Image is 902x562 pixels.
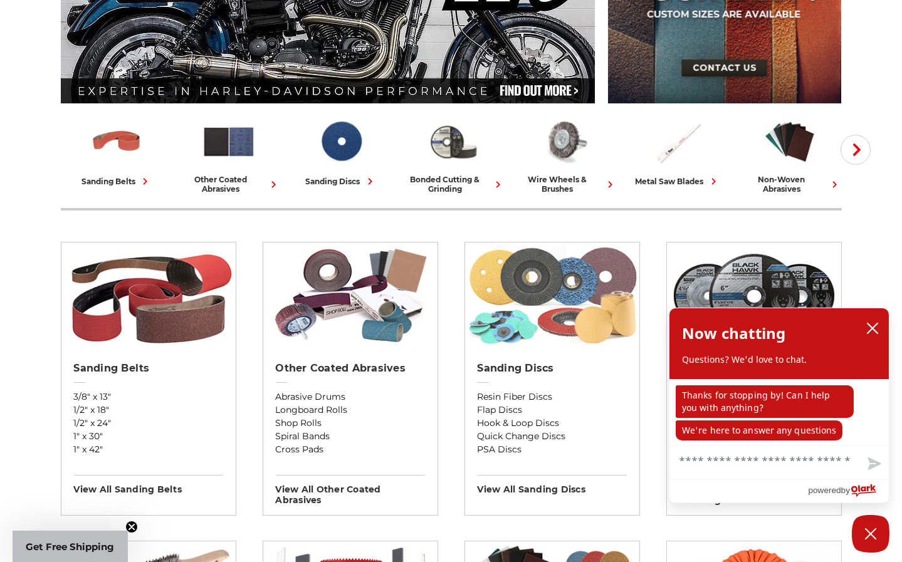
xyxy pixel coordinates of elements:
a: 1/2" x 18" [74,403,223,417]
h2: Sanding Discs [478,362,627,375]
h3: View All sanding belts [74,475,223,495]
img: Wire Wheels & Brushes [538,115,593,169]
button: Close Chatbox [852,515,889,553]
h3: View All sanding discs [478,475,627,495]
a: 3/8" x 13" [74,390,223,403]
a: Longboard Rolls [276,403,425,417]
h2: Other Coated Abrasives [276,362,425,375]
img: Other Coated Abrasives [263,242,438,349]
img: Bonded Cutting & Grinding [667,242,841,349]
div: non-woven abrasives [739,175,841,194]
h2: Now chatting [682,321,785,346]
a: Shop Rolls [276,417,425,430]
h3: View All other coated abrasives [276,475,425,506]
button: Send message [857,450,889,479]
span: powered [808,482,841,498]
a: Abrasive Drums [276,390,425,403]
a: sanding discs [290,115,392,188]
button: Next [841,135,871,165]
a: 1" x 30" [74,430,223,443]
img: Non-woven Abrasives [762,115,817,169]
a: metal saw blades [627,115,729,188]
a: Spiral Bands [276,430,425,443]
img: Other Coated Abrasives [201,115,256,169]
a: Hook & Loop Discs [478,417,627,430]
a: wire wheels & brushes [515,115,617,194]
span: Get Free Shipping [26,541,115,553]
img: Sanding Belts [61,242,236,349]
img: Sanding Discs [465,242,639,349]
a: Powered by Olark [808,479,889,502]
span: by [841,482,850,498]
a: Cross Pads [276,443,425,456]
a: Quick Change Discs [478,430,627,443]
p: Thanks for stopping by! Can I help you with anything? [676,385,854,418]
a: bonded cutting & grinding [402,115,505,194]
button: close chatbox [863,319,883,338]
p: Questions? We'd love to chat. [682,353,876,366]
a: Resin Fiber Discs [478,390,627,403]
img: Bonded Cutting & Grinding [426,115,481,169]
a: non-woven abrasives [739,115,841,194]
div: wire wheels & brushes [515,175,617,194]
div: Get Free ShippingClose teaser [13,531,128,562]
div: chat [669,379,889,445]
p: We're here to answer any questions [676,420,842,440]
a: other coated abrasives [178,115,280,194]
img: Metal Saw Blades [650,115,705,169]
button: Close teaser [125,521,138,533]
a: sanding belts [66,115,168,188]
h2: Sanding Belts [74,362,223,375]
div: metal saw blades [636,175,720,188]
img: Sanding Belts [89,115,144,169]
img: Sanding Discs [313,115,369,169]
div: sanding discs [306,175,377,188]
div: olark chatbox [669,308,889,503]
a: Flap Discs [478,403,627,417]
a: 1/2" x 24" [74,417,223,430]
a: 1" x 42" [74,443,223,456]
div: other coated abrasives [178,175,280,194]
div: bonded cutting & grinding [402,175,505,194]
a: PSA Discs [478,443,627,456]
div: sanding belts [81,175,152,188]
